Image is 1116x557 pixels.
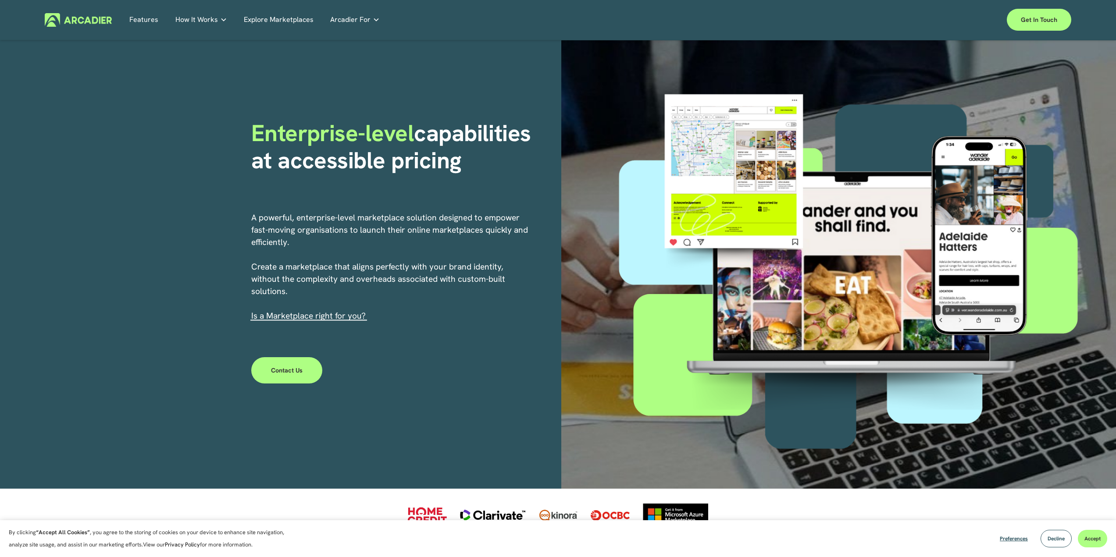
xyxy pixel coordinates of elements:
[253,310,366,321] a: s a Marketplace right for you?
[175,13,227,27] a: folder dropdown
[330,14,371,26] span: Arcadier For
[1000,535,1028,542] span: Preferences
[175,14,218,26] span: How It Works
[1007,9,1071,31] a: Get in touch
[993,530,1034,547] button: Preferences
[129,13,158,27] a: Features
[330,13,380,27] a: folder dropdown
[1072,515,1116,557] iframe: Chat Widget
[251,310,366,321] span: I
[1041,530,1072,547] button: Decline
[251,212,529,322] p: A powerful, enterprise-level marketplace solution designed to empower fast-moving organisations t...
[251,118,537,175] strong: capabilities at accessible pricing
[1048,535,1065,542] span: Decline
[244,13,314,27] a: Explore Marketplaces
[36,529,90,536] strong: “Accept All Cookies”
[251,118,414,148] span: Enterprise-level
[251,357,323,383] a: Contact Us
[165,541,200,548] a: Privacy Policy
[9,526,294,551] p: By clicking , you agree to the storing of cookies on your device to enhance site navigation, anal...
[45,13,112,27] img: Arcadier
